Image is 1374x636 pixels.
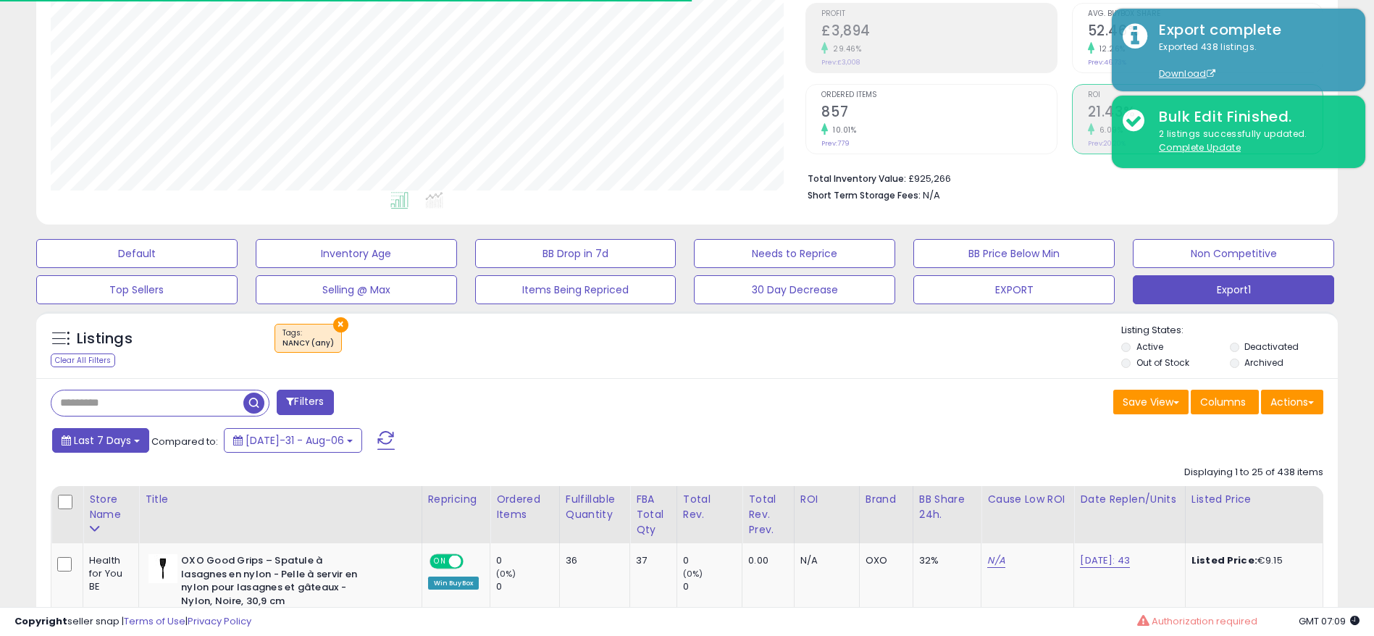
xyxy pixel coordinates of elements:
[428,577,479,590] div: Win BuyBox
[277,390,333,415] button: Filters
[282,327,334,349] span: Tags :
[683,554,742,567] div: 0
[1088,22,1323,42] h2: 52.46%
[1191,553,1257,567] b: Listed Price:
[913,275,1115,304] button: EXPORT
[1191,492,1317,507] div: Listed Price
[51,353,115,367] div: Clear All Filters
[1133,275,1334,304] button: Export1
[828,125,856,135] small: 10.01%
[124,614,185,628] a: Terms of Use
[923,188,940,202] span: N/A
[1121,324,1338,338] p: Listing States:
[333,317,348,332] button: ×
[1094,125,1123,135] small: 6.09%
[1191,390,1259,414] button: Columns
[496,568,516,579] small: (0%)
[821,58,860,67] small: Prev: £3,008
[496,580,559,593] div: 0
[496,554,559,567] div: 0
[1088,104,1323,123] h2: 21.43%
[694,239,895,268] button: Needs to Reprice
[566,492,624,522] div: Fulfillable Quantity
[1159,141,1241,154] u: Complete Update
[36,275,238,304] button: Top Sellers
[1088,139,1126,148] small: Prev: 20.20%
[821,91,1056,99] span: Ordered Items
[1133,239,1334,268] button: Non Competitive
[1148,127,1354,154] div: 2 listings successfully updated.
[1200,395,1246,409] span: Columns
[987,553,1005,568] a: N/A
[428,492,485,507] div: Repricing
[52,428,149,453] button: Last 7 Days
[461,556,484,568] span: OFF
[1184,466,1323,480] div: Displaying 1 to 25 of 438 items
[866,492,907,507] div: Brand
[913,239,1115,268] button: BB Price Below Min
[1148,41,1354,81] div: Exported 438 listings.
[148,554,177,583] img: 21Khv7ShxcL._SL40_.jpg
[14,614,67,628] strong: Copyright
[475,239,676,268] button: BB Drop in 7d
[1148,106,1354,127] div: Bulk Edit Finished.
[828,43,861,54] small: 29.46%
[188,614,251,628] a: Privacy Policy
[1136,356,1189,369] label: Out of Stock
[821,10,1056,18] span: Profit
[808,172,906,185] b: Total Inventory Value:
[800,554,848,567] div: N/A
[821,104,1056,123] h2: 857
[431,556,449,568] span: ON
[683,580,742,593] div: 0
[800,492,853,507] div: ROI
[1159,67,1215,80] a: Download
[1191,554,1312,567] div: €9.15
[821,22,1056,42] h2: £3,894
[748,554,783,567] div: 0.00
[1244,356,1283,369] label: Archived
[256,275,457,304] button: Selling @ Max
[475,275,676,304] button: Items Being Repriced
[987,492,1068,507] div: Cause Low ROI
[145,492,415,507] div: Title
[89,554,127,594] div: Health for You BE
[246,433,344,448] span: [DATE]-31 - Aug-06
[1113,390,1189,414] button: Save View
[919,554,971,567] div: 32%
[694,275,895,304] button: 30 Day Decrease
[1244,340,1299,353] label: Deactivated
[919,492,976,522] div: BB Share 24h.
[496,492,553,522] div: Ordered Items
[282,338,334,348] div: NANCY (any)
[77,329,133,349] h5: Listings
[1088,10,1323,18] span: Avg. Buybox Share
[636,492,671,537] div: FBA Total Qty
[636,554,666,567] div: 37
[74,433,131,448] span: Last 7 Days
[1094,43,1126,54] small: 12.26%
[89,492,133,522] div: Store Name
[866,554,902,567] div: OXO
[256,239,457,268] button: Inventory Age
[1299,614,1360,628] span: 2025-08-14 07:09 GMT
[683,492,736,522] div: Total Rev.
[151,435,218,448] span: Compared to:
[1074,486,1186,543] th: CSV column name: cust_attr_4_Date Replen/Units
[566,554,619,567] div: 36
[224,428,362,453] button: [DATE]-31 - Aug-06
[808,169,1312,186] li: £925,266
[36,239,238,268] button: Default
[181,554,357,611] b: OXO Good Grips – Spatule à lasagnes en nylon - Pelle à servir en nylon pour lasagnes et gâteaux -...
[1088,91,1323,99] span: ROI
[683,568,703,579] small: (0%)
[1148,20,1354,41] div: Export complete
[1080,492,1179,507] div: Date Replen/Units
[1261,390,1323,414] button: Actions
[1088,58,1126,67] small: Prev: 46.73%
[1136,340,1163,353] label: Active
[821,139,850,148] small: Prev: 779
[1080,553,1130,568] a: [DATE]: 43
[748,492,788,537] div: Total Rev. Prev.
[981,486,1074,543] th: CSV column name: cust_attr_5_Cause Low ROI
